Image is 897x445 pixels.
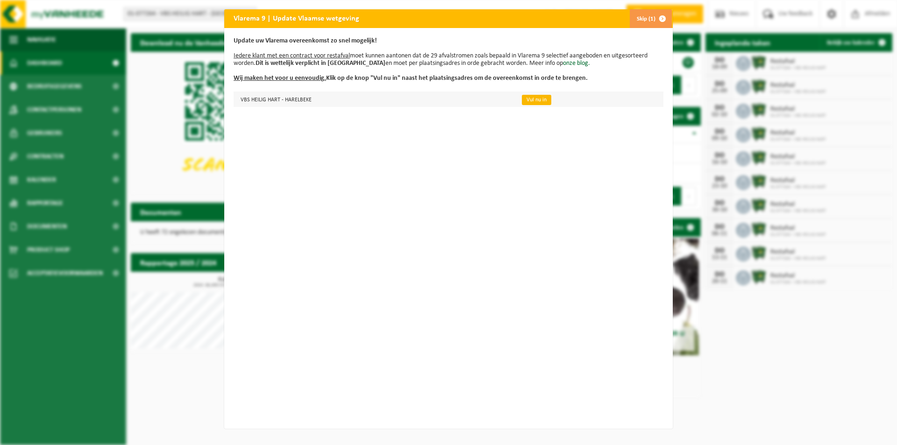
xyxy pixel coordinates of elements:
b: Dit is wettelijk verplicht in [GEOGRAPHIC_DATA] [256,60,385,67]
a: onze blog. [563,60,590,67]
u: Wij maken het voor u eenvoudig. [234,75,326,82]
a: Vul nu in [522,95,551,105]
u: Iedere klant met een contract voor restafval [234,52,350,59]
h2: Vlarema 9 | Update Vlaamse wetgeving [224,9,369,27]
button: Skip (1) [629,9,672,28]
p: moet kunnen aantonen dat de 29 afvalstromen zoals bepaald in Vlarema 9 selectief aangeboden en ui... [234,37,663,82]
b: Update uw Vlarema overeenkomst zo snel mogelijk! [234,37,377,44]
td: VBS HEILIG HART - HARELBEKE [234,92,514,107]
b: Klik op de knop "Vul nu in" naast het plaatsingsadres om de overeenkomst in orde te brengen. [234,75,588,82]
